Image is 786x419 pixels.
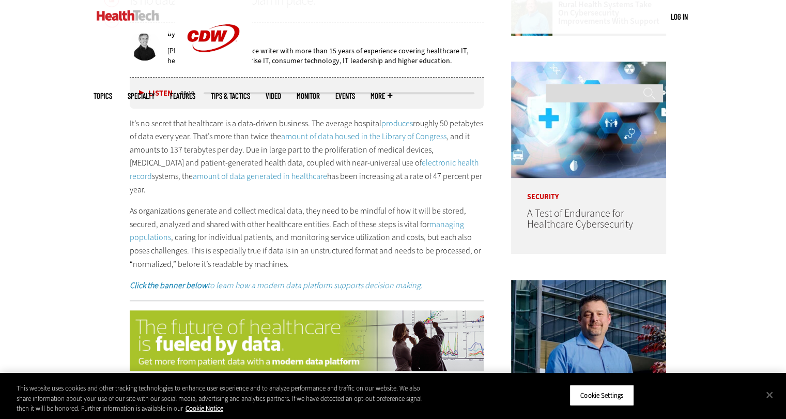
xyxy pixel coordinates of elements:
[266,92,281,100] a: Video
[211,92,250,100] a: Tips & Tactics
[175,68,252,79] a: CDW
[511,62,666,178] img: Healthcare cybersecurity
[371,92,392,100] span: More
[130,310,484,371] img: MDP White Paper
[17,383,433,414] div: This website uses cookies and other tracking technologies to enhance user experience and to analy...
[758,383,781,406] button: Close
[130,280,207,291] em: Click the banner below
[186,404,223,413] a: More information about your privacy
[281,131,446,142] a: amount of data housed in the Library of Congress
[207,280,423,291] em: to learn how a modern data platform supports decision making.
[511,280,666,396] img: Scott Currie
[130,117,484,197] p: It’s no secret that healthcare is a data-driven business. The average hospital roughly 50 petabyt...
[193,171,327,182] a: amount of data generated in healthcare
[128,92,155,100] span: Specialty
[97,10,159,21] img: Home
[527,206,633,231] a: A Test of Endurance for Healthcare Cybersecurity
[130,204,484,271] p: As organizations generate and collect medical data, they need to be mindful of how it will be sto...
[671,11,688,22] div: User menu
[335,92,355,100] a: Events
[130,280,423,291] a: Click the banner belowto learn how a modern data platform supports decision making.
[381,118,413,129] a: produces
[170,92,195,100] a: Features
[297,92,320,100] a: MonITor
[511,178,666,201] p: Security
[569,384,634,406] button: Cookie Settings
[94,92,112,100] span: Topics
[671,12,688,21] a: Log in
